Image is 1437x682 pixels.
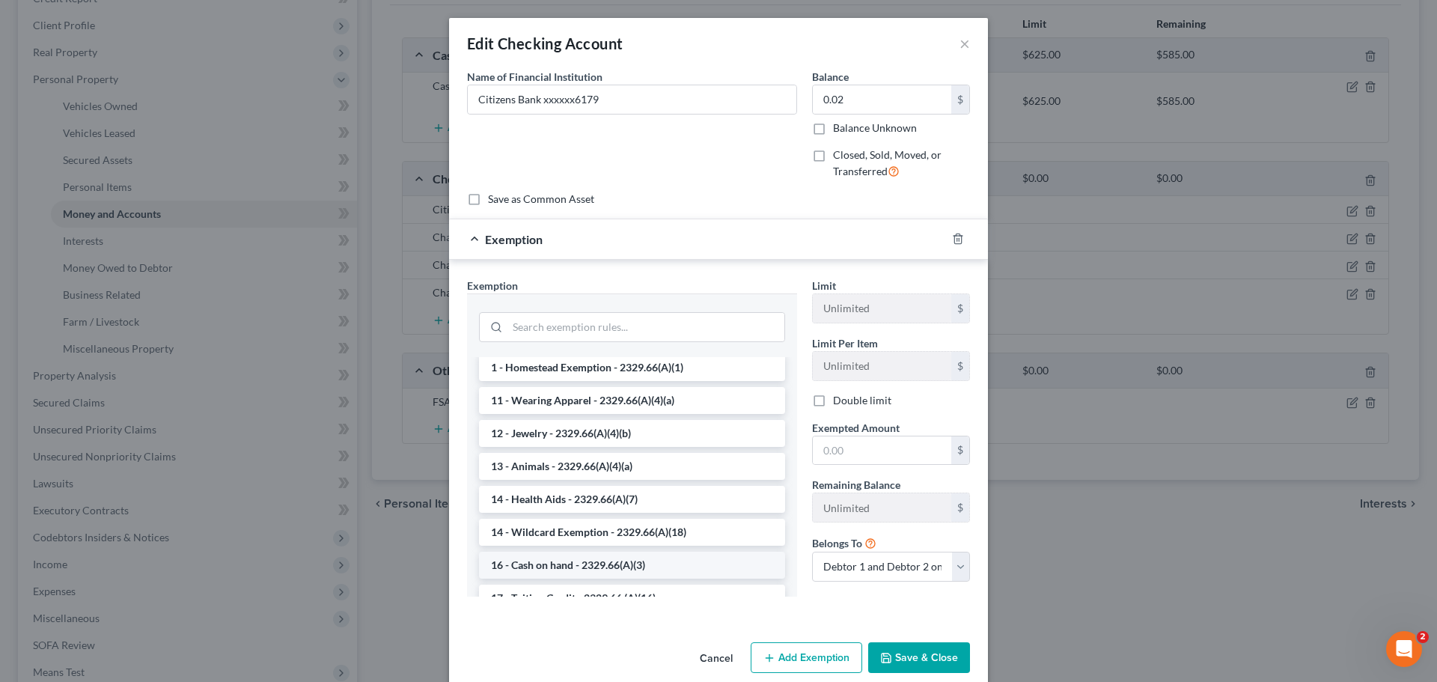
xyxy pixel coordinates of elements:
[951,294,969,323] div: $
[751,642,862,674] button: Add Exemption
[479,486,785,513] li: 14 - Health Aids - 2329.66(A)(7)
[813,85,951,114] input: 0.00
[479,585,785,612] li: 17 - Tuition Credit - 2329.66 (A)(16)
[813,294,951,323] input: --
[812,421,900,434] span: Exempted Amount
[488,192,594,207] label: Save as Common Asset
[1386,631,1422,667] iframe: Intercom live chat
[813,493,951,522] input: --
[485,232,543,246] span: Exemption
[479,387,785,414] li: 11 - Wearing Apparel - 2329.66(A)(4)(a)
[833,121,917,136] label: Balance Unknown
[507,313,784,341] input: Search exemption rules...
[467,33,623,54] div: Edit Checking Account
[812,279,836,292] span: Limit
[479,420,785,447] li: 12 - Jewelry - 2329.66(A)(4)(b)
[959,34,970,52] button: ×
[833,148,942,177] span: Closed, Sold, Moved, or Transferred
[467,70,602,83] span: Name of Financial Institution
[812,335,878,351] label: Limit Per Item
[951,352,969,380] div: $
[479,354,785,381] li: 1 - Homestead Exemption - 2329.66(A)(1)
[479,453,785,480] li: 13 - Animals - 2329.66(A)(4)(a)
[951,85,969,114] div: $
[868,642,970,674] button: Save & Close
[813,436,951,465] input: 0.00
[1417,631,1429,643] span: 2
[812,477,900,493] label: Remaining Balance
[812,537,862,549] span: Belongs To
[468,85,796,114] input: Enter name...
[467,279,518,292] span: Exemption
[479,519,785,546] li: 14 - Wildcard Exemption - 2329.66(A)(18)
[479,552,785,579] li: 16 - Cash on hand - 2329.66(A)(3)
[833,393,891,408] label: Double limit
[951,436,969,465] div: $
[813,352,951,380] input: --
[812,69,849,85] label: Balance
[951,493,969,522] div: $
[688,644,745,674] button: Cancel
